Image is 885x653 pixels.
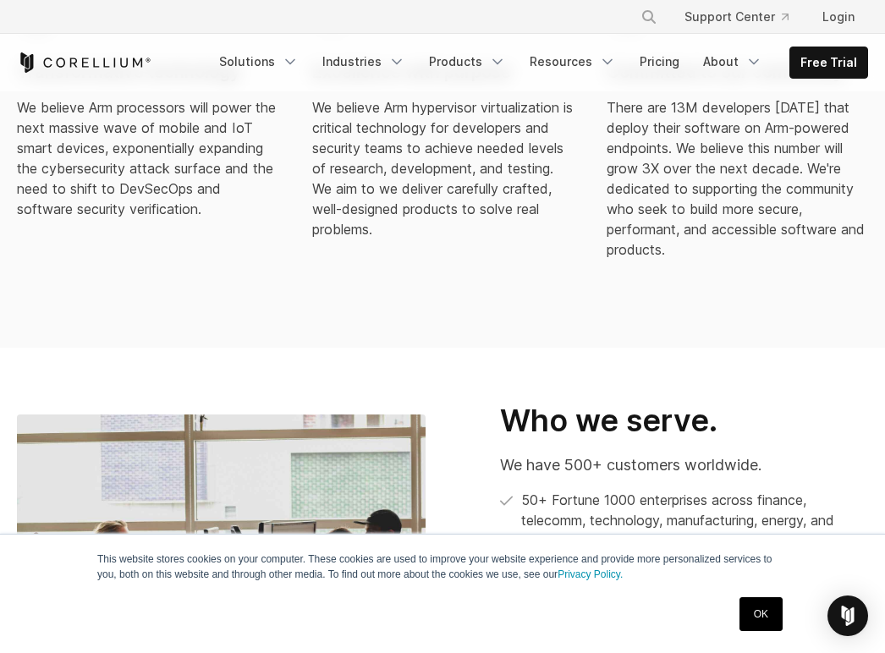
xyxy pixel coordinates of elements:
[500,453,868,476] p: We have 500+ customers worldwide.
[500,402,868,440] h2: Who we serve.
[17,52,151,73] a: Corellium Home
[419,47,516,77] a: Products
[809,2,868,32] a: Login
[312,97,574,239] p: We believe Arm hypervisor virtualization is critical technology for developers and security teams...
[17,97,278,219] p: We believe Arm processors will power the next massive wave of mobile and IoT smart devices, expon...
[209,47,868,79] div: Navigation Menu
[693,47,772,77] a: About
[558,568,623,580] a: Privacy Policy.
[607,97,868,260] p: There are 13M developers [DATE] that deploy their software on Arm-powered endpoints. We believe t...
[739,597,783,631] a: OK
[790,47,867,78] a: Free Trial
[519,47,626,77] a: Resources
[312,47,415,77] a: Industries
[634,2,664,32] button: Search
[827,595,868,636] div: Open Intercom Messenger
[620,2,868,32] div: Navigation Menu
[209,47,309,77] a: Solutions
[500,490,868,551] li: 50+ Fortune 1000 enterprises across finance, telecomm, technology, manufacturing, energy, and aut...
[629,47,690,77] a: Pricing
[671,2,802,32] a: Support Center
[97,551,788,582] p: This website stores cookies on your computer. These cookies are used to improve your website expe...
